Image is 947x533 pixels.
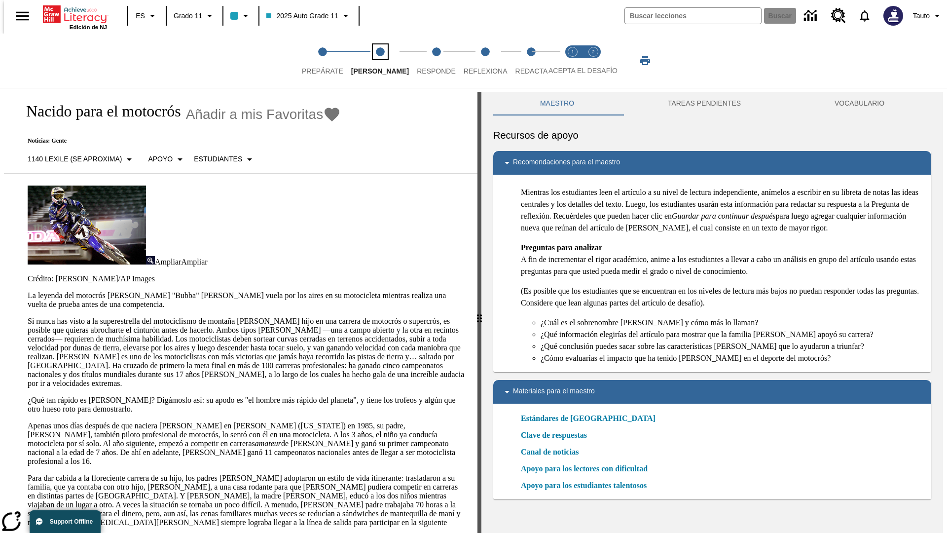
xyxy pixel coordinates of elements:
span: ACEPTA EL DESAFÍO [548,67,618,75]
p: Apoyo [148,154,173,164]
a: Apoyo para los estudiantes talentosos [521,480,653,492]
img: Avatar [883,6,903,26]
text: 2 [592,49,594,54]
div: Pulsa la tecla de intro o la barra espaciadora y luego presiona las flechas de derecha e izquierd... [477,92,481,533]
button: TAREAS PENDIENTES [621,92,788,115]
div: Materiales para el maestro [493,380,931,404]
h1: Nacido para el motocrós [16,102,181,120]
a: Clave de respuestas, Se abrirá en una nueva ventana o pestaña [521,429,587,441]
p: Apenas unos días después de que naciera [PERSON_NAME] en [PERSON_NAME] ([US_STATE]) en 1985, su p... [28,421,466,466]
div: Portada [43,3,107,30]
span: Grado 11 [174,11,202,21]
a: Canal de noticias, Se abrirá en una nueva ventana o pestaña [521,446,579,458]
a: Apoyo para los lectores con dificultad [521,463,654,475]
p: Noticias: Gente [16,137,341,145]
text: 1 [571,49,574,54]
div: Recomendaciones para el maestro [493,151,931,175]
div: Instructional Panel Tabs [493,92,931,115]
button: Maestro [493,92,621,115]
span: Responde [417,67,456,75]
p: Materiales para el maestro [513,386,595,398]
p: (Es posible que los estudiantes que se encuentran en los niveles de lectura más bajos no puedan r... [521,285,923,309]
button: Añadir a mis Favoritas - Nacido para el motocrós [186,106,341,123]
button: Clase: 2025 Auto Grade 11, Selecciona una clase [262,7,355,25]
p: Mientras los estudiantes leen el artículo a su nivel de lectura independiente, anímelos a escribi... [521,187,923,234]
h6: Recursos de apoyo [493,127,931,143]
button: Reflexiona step 4 of 5 [456,34,515,88]
input: Buscar campo [625,8,761,24]
p: Recomendaciones para el maestro [513,157,620,169]
p: 1140 Lexile (Se aproxima) [28,154,122,164]
button: Acepta el desafío lee step 1 of 2 [558,34,587,88]
em: amateur [255,439,281,448]
button: Lenguaje: ES, Selecciona un idioma [131,7,163,25]
button: El color de la clase es azul claro. Cambiar el color de la clase. [226,7,255,25]
button: Responde step 3 of 5 [409,34,464,88]
p: ¿Qué tan rápido es [PERSON_NAME]? Digámoslo así: su apodo es "el hombre más rápido del planeta", ... [28,396,466,414]
button: Seleccione Lexile, 1140 Lexile (Se aproxima) [24,151,139,168]
a: Notificaciones [852,3,877,29]
button: Seleccionar estudiante [190,151,259,168]
a: Centro de información [798,2,825,30]
span: Edición de NJ [70,24,107,30]
p: La leyenda del motocrós [PERSON_NAME] "Bubba" [PERSON_NAME] vuela por los aires en su motocicleta... [28,291,466,309]
button: Grado: Grado 11, Elige un grado [170,7,219,25]
p: Estudiantes [194,154,242,164]
button: Tipo de apoyo, Apoyo [144,151,190,168]
span: [PERSON_NAME] [351,67,409,75]
li: ¿Qué información elegirías del artículo para mostrar que la familia [PERSON_NAME] apoyó su carrera? [541,329,923,341]
button: Prepárate step 1 of 5 [294,34,351,88]
li: ¿Cuál es el sobrenombre [PERSON_NAME] y cómo más lo llaman? [541,317,923,329]
p: Si nunca has visto a la superestrella del motociclismo de montaña [PERSON_NAME] hijo en una carre... [28,317,466,388]
img: El corredor de motocrós James Stewart vuela por los aires en su motocicleta de montaña. [28,186,146,265]
button: Lee step 2 of 5 [343,34,417,88]
img: Ampliar [146,256,155,265]
button: VOCABULARIO [788,92,931,115]
a: Estándares de [GEOGRAPHIC_DATA] [521,413,661,424]
strong: Preguntas para analizar [521,243,602,252]
button: Abrir el menú lateral [8,1,37,31]
span: 2025 Auto Grade 11 [266,11,338,21]
span: Ampliar [181,258,207,266]
span: Support Offline [50,518,93,525]
div: reading [4,92,477,528]
button: Escoja un nuevo avatar [877,3,909,29]
span: Redacta [515,67,548,75]
span: Ampliar [155,258,181,266]
li: ¿Qué conclusión puedes sacar sobre las características [PERSON_NAME] que lo ayudaron a triunfar? [541,341,923,352]
div: activity [481,92,943,533]
li: ¿Cómo evaluarías el impacto que ha tenido [PERSON_NAME] en el deporte del motocrós? [541,352,923,364]
a: Centro de recursos, Se abrirá en una pestaña nueva. [825,2,852,29]
button: Imprimir [629,52,661,70]
button: Perfil/Configuración [909,7,947,25]
span: Tauto [913,11,930,21]
span: ES [136,11,145,21]
p: Crédito: [PERSON_NAME]/AP Images [28,274,466,283]
em: Guardar para continuar después [672,212,776,220]
p: A fin de incrementar el rigor académico, anime a los estudiantes a llevar a cabo un análisis en g... [521,242,923,277]
button: Acepta el desafío contesta step 2 of 2 [579,34,608,88]
span: Prepárate [302,67,343,75]
span: Reflexiona [464,67,508,75]
button: Redacta step 5 of 5 [508,34,556,88]
span: Añadir a mis Favoritas [186,107,324,122]
button: Support Offline [30,510,101,533]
